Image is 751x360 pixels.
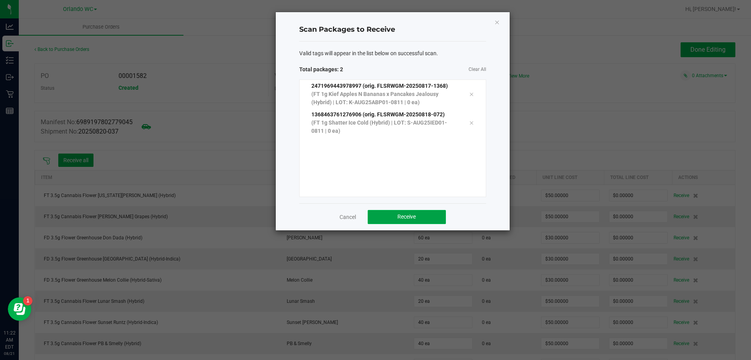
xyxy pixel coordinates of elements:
span: Total packages: 2 [299,65,393,74]
p: (FT 1g Kief Apples N Bananas x Pancakes Jealousy (Hybrid) | LOT: K-AUG25ABP01-0811 | 0 ea) [311,90,458,107]
iframe: Resource center unread badge [23,296,32,306]
div: Remove tag [463,89,480,99]
a: Cancel [340,213,356,221]
button: Receive [368,210,446,224]
span: Receive [397,213,416,220]
p: (FT 1g Shatter Ice Cold (Hybrid) | LOT: S-AUG25IED01-0811 | 0 ea) [311,119,458,135]
span: 2471969443978997 (orig. FLSRWGM-20250817-1368) [311,83,448,89]
h4: Scan Packages to Receive [299,25,486,35]
button: Close [494,17,500,27]
a: Clear All [469,66,486,73]
div: Remove tag [463,118,480,127]
span: Valid tags will appear in the list below on successful scan. [299,49,438,58]
iframe: Resource center [8,297,31,321]
span: 1368463761276906 (orig. FLSRWGM-20250818-072) [311,111,445,118]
